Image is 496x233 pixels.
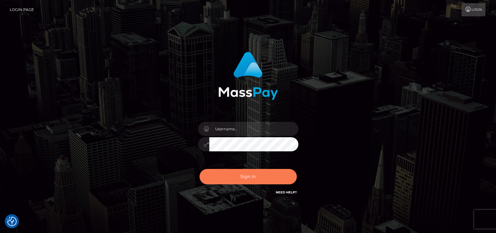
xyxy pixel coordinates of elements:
a: Login Page [10,3,34,16]
button: Consent Preferences [7,217,17,226]
a: Need Help? [276,190,297,194]
input: Username... [209,122,298,136]
a: Login [461,3,485,16]
img: MassPay Login [218,52,278,100]
button: Sign in [200,169,297,184]
img: Revisit consent button [7,217,17,226]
